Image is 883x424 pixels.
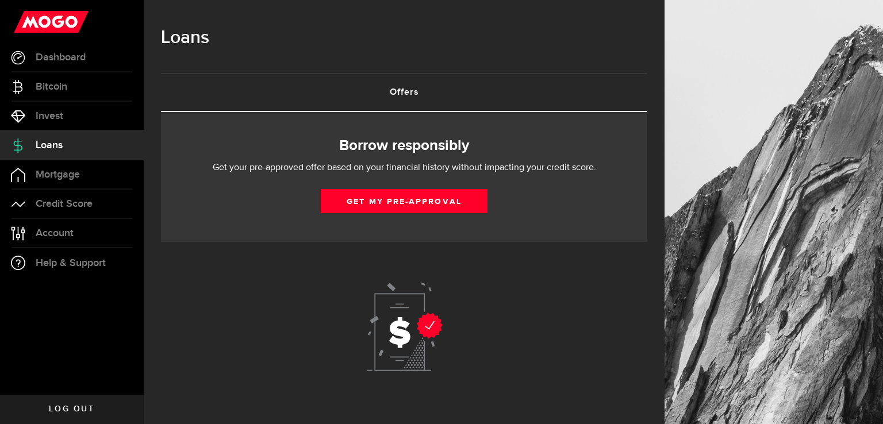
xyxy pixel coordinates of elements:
[36,169,80,180] span: Mortgage
[178,137,630,155] h3: Borrow responsibly
[36,199,93,209] span: Credit Score
[161,23,647,53] h1: Loans
[36,52,86,63] span: Dashboard
[36,82,67,92] span: Bitcoin
[161,73,647,112] ul: Tabs Navigation
[161,74,647,111] a: Offers
[36,111,63,121] span: Invest
[36,258,106,268] span: Help & Support
[206,161,602,175] p: Get your pre-approved offer based on your financial history without impacting your credit score.
[49,405,94,413] span: Log out
[36,140,63,151] span: Loans
[321,189,487,213] a: Get my pre-approval
[835,376,883,424] iframe: LiveChat chat widget
[36,228,74,238] span: Account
